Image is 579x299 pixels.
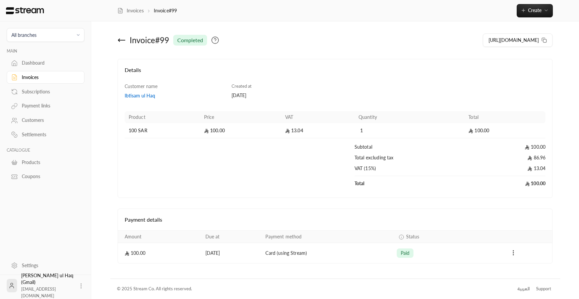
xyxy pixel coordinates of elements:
[200,123,281,138] td: 100.00
[355,111,465,123] th: Quantity
[130,35,169,46] div: Invoice # 99
[489,37,539,43] span: [URL][DOMAIN_NAME]
[22,60,76,66] div: Dashboard
[528,7,541,13] span: Create
[21,272,74,299] div: [PERSON_NAME] ul Haq (Gmail)
[355,176,465,191] td: Total
[22,117,76,124] div: Customers
[154,7,177,14] p: Invoice#99
[125,66,546,81] h4: Details
[125,83,157,89] span: Customer name
[118,243,201,263] td: 100.00
[534,283,554,295] a: Support
[201,231,262,243] th: Due at
[7,114,84,127] a: Customers
[7,156,84,169] a: Products
[22,88,76,95] div: Subscriptions
[464,154,545,165] td: 86.96
[355,154,465,165] td: Total excluding tax
[7,49,84,54] p: MAIN
[125,92,225,99] a: Ibtisam ul Haq
[464,123,545,138] td: 100.00
[117,7,177,14] nav: breadcrumb
[22,102,76,109] div: Payment links
[281,111,355,123] th: VAT
[483,33,553,47] button: [URL][DOMAIN_NAME]
[281,123,355,138] td: 13.04
[355,165,465,176] td: VAT (15%)
[22,173,76,180] div: Coupons
[125,111,546,191] table: Products
[201,243,262,263] td: [DATE]
[464,138,545,154] td: 100.00
[517,4,553,17] button: Create
[117,7,144,14] a: Invoices
[22,131,76,138] div: Settlements
[118,231,201,243] th: Amount
[7,148,84,153] p: CATALOGUE
[125,216,546,224] h4: Payment details
[359,127,365,134] span: 1
[261,243,392,263] td: Card (using Stream)
[261,231,392,243] th: Payment method
[21,287,56,298] span: [EMAIL_ADDRESS][DOMAIN_NAME]
[5,7,45,14] img: Logo
[7,259,84,272] a: Settings
[7,57,84,70] a: Dashboard
[232,92,332,99] div: [DATE]
[117,286,192,292] div: © 2025 Stream Co. All rights reserved.
[232,83,252,89] span: Created at
[7,85,84,98] a: Subscriptions
[200,111,281,123] th: Price
[7,99,84,113] a: Payment links
[464,176,545,191] td: 100.00
[7,28,84,42] button: All branches
[22,159,76,166] div: Products
[7,128,84,141] a: Settlements
[125,123,200,138] td: 100 SAR
[464,165,545,176] td: 13.04
[401,250,410,256] span: paid
[7,71,84,84] a: Invoices
[22,74,76,81] div: Invoices
[125,111,200,123] th: Product
[406,233,420,240] span: Status
[22,262,76,269] div: Settings
[517,286,530,292] div: العربية
[118,230,553,263] table: Payments
[7,170,84,183] a: Coupons
[177,36,203,44] span: completed
[464,111,545,123] th: Total
[355,138,465,154] td: Subtotal
[11,31,37,39] div: All branches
